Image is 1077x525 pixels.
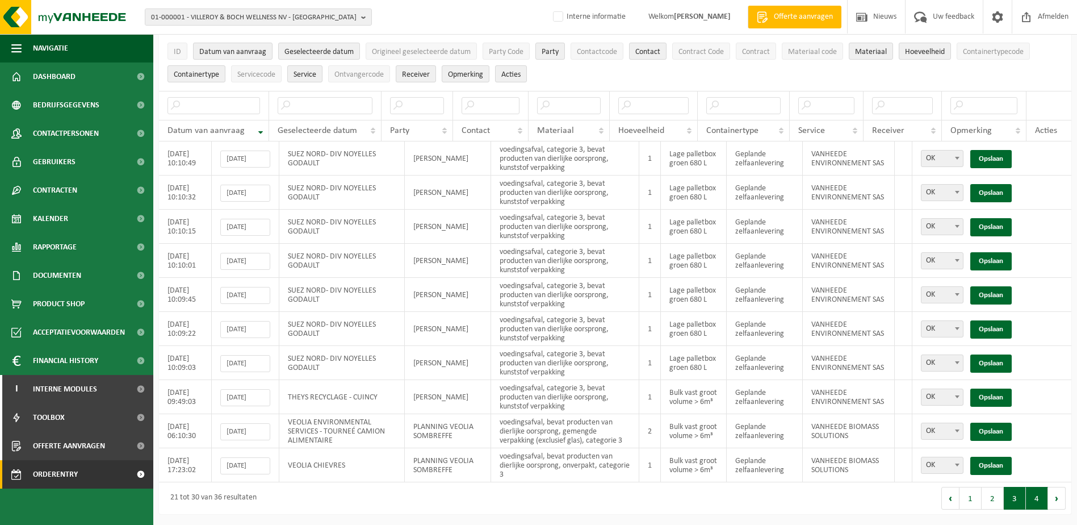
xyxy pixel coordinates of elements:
span: OK [921,253,963,269]
td: Geplande zelfaanlevering [727,210,803,244]
a: Opslaan [970,389,1012,407]
td: [DATE] 09:49:03 [159,380,212,414]
td: voedingsafval, categorie 3, bevat producten van dierlijke oorsprong, kunststof verpakking [491,278,639,312]
a: Opslaan [970,218,1012,236]
span: OK [921,150,963,167]
button: ServicecodeServicecode: Activate to sort [231,65,282,82]
td: SUEZ NORD- DIV NOYELLES GODAULT [279,346,405,380]
span: OK [921,252,963,269]
td: Lage palletbox groen 680 L [661,244,727,278]
td: 1 [639,210,661,244]
a: Opslaan [970,457,1012,475]
button: ContainertypecodeContainertypecode: Activate to sort [957,43,1030,60]
span: OK [921,218,963,235]
td: 1 [639,346,661,380]
td: Lage palletbox groen 680 L [661,210,727,244]
td: [DATE] 17:23:02 [159,448,212,482]
button: ContactContact: Activate to sort [629,43,667,60]
span: OK [921,184,963,201]
button: ContractContract: Activate to sort [736,43,776,60]
td: Lage palletbox groen 680 L [661,346,727,380]
span: OK [921,355,963,371]
td: voedingsafval, categorie 3, bevat producten van dierlijke oorsprong, kunststof verpakking [491,244,639,278]
button: 4 [1026,487,1048,510]
td: Geplande zelfaanlevering [727,380,803,414]
td: VANHEEDE ENVIRONNEMENT SAS [803,312,895,346]
td: SUEZ NORD- DIV NOYELLES GODAULT [279,141,405,176]
td: SUEZ NORD- DIV NOYELLES GODAULT [279,244,405,278]
label: Interne informatie [551,9,626,26]
a: Opslaan [970,423,1012,441]
span: OK [921,185,963,201]
td: Geplande zelfaanlevering [727,414,803,448]
td: voedingsafval, categorie 3, bevat producten van dierlijke oorsprong, kunststof verpakking [491,346,639,380]
button: MateriaalMateriaal: Activate to sort [849,43,893,60]
span: Servicecode [237,70,275,79]
td: [DATE] 10:10:49 [159,141,212,176]
button: Acties [495,65,527,82]
button: 01-000001 - VILLEROY & BOCH WELLNESS NV - [GEOGRAPHIC_DATA] [145,9,372,26]
td: VANHEEDE ENVIRONNEMENT SAS [803,244,895,278]
a: Offerte aanvragen [748,6,841,28]
td: VANHEEDE ENVIRONNEMENT SAS [803,380,895,414]
span: Offerte aanvragen [33,432,105,460]
td: [PERSON_NAME] [405,244,491,278]
td: Bulk vast groot volume > 6m³ [661,448,727,482]
span: OK [921,355,963,372]
button: PartyParty: Activate to sort [535,43,565,60]
button: Previous [941,487,959,510]
span: Gebruikers [33,148,76,176]
td: 1 [639,141,661,176]
td: [PERSON_NAME] [405,278,491,312]
span: Party Code [489,48,523,56]
span: OK [921,286,963,303]
span: OK [921,457,963,473]
span: OK [921,389,963,406]
td: Geplande zelfaanlevering [727,244,803,278]
td: 1 [639,278,661,312]
button: ReceiverReceiver: Activate to sort [396,65,436,82]
td: Lage palletbox groen 680 L [661,141,727,176]
td: [PERSON_NAME] [405,176,491,210]
td: SUEZ NORD- DIV NOYELLES GODAULT [279,210,405,244]
span: OK [921,287,963,303]
span: OK [921,320,963,338]
span: Geselecteerde datum [284,48,354,56]
span: Geselecteerde datum [278,126,357,135]
td: SUEZ NORD- DIV NOYELLES GODAULT [279,312,405,346]
span: Contracten [33,176,77,205]
button: Party CodeParty Code: Activate to sort [483,43,530,60]
a: Opslaan [970,150,1012,168]
span: Receiver [402,70,430,79]
button: HoeveelheidHoeveelheid: Activate to sort [899,43,951,60]
td: VANHEEDE BIOMASS SOLUTIONS [803,448,895,482]
td: voedingsafval, categorie 3, bevat producten van dierlijke oorsprong, kunststof verpakking [491,312,639,346]
span: Documenten [33,261,81,290]
span: Containertype [706,126,758,135]
td: 1 [639,380,661,414]
td: [DATE] 10:09:03 [159,346,212,380]
span: OK [921,389,963,405]
td: Lage palletbox groen 680 L [661,278,727,312]
strong: [PERSON_NAME] [674,13,731,21]
td: Geplande zelfaanlevering [727,141,803,176]
span: Materiaal [537,126,574,135]
span: I [11,375,22,403]
td: VEOLIA ENVIRONMENTAL SERVICES - TOURNEÉ CAMION ALIMENTAIRE [279,414,405,448]
button: OpmerkingOpmerking: Activate to sort [442,65,489,82]
td: voedingsafval, bevat producten van dierlijke oorsprong, onverpakt, categorie 3 [491,448,639,482]
span: Hoeveelheid [618,126,664,135]
td: voedingsafval, bevat producten van dierlijke oorsprong, gemengde verpakking (exclusief glas), cat... [491,414,639,448]
a: Opslaan [970,355,1012,373]
span: Opmerking [448,70,483,79]
span: Navigatie [33,34,68,63]
span: Datum van aanvraag [167,126,245,135]
td: [PERSON_NAME] [405,210,491,244]
td: SUEZ NORD- DIV NOYELLES GODAULT [279,176,405,210]
span: Contract [742,48,770,56]
td: Bulk vast groot volume > 6m³ [661,380,727,414]
span: Contactcode [577,48,617,56]
td: VANHEEDE ENVIRONNEMENT SAS [803,141,895,176]
span: Containertype [174,70,219,79]
td: 1 [639,244,661,278]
